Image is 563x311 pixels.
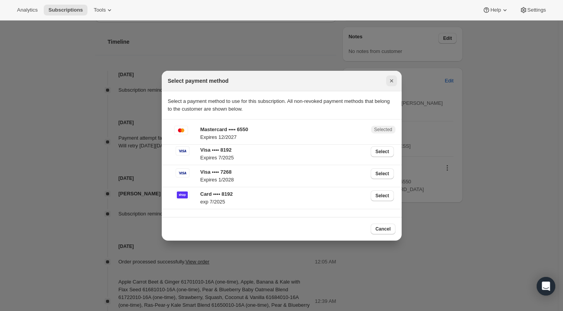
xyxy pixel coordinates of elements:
p: Visa •••• 7268 [200,168,366,176]
button: Select [371,146,394,157]
p: Visa •••• 8192 [200,146,366,154]
span: Selected [374,126,392,133]
p: Select a payment method to use for this subscription. All non-revoked payment methods that belong... [168,97,395,113]
button: Close [386,75,397,86]
button: Select [371,190,394,201]
span: Help [490,7,501,13]
span: Cancel [375,226,390,232]
button: Select [371,168,394,179]
button: Cancel [371,224,395,234]
p: Expires 1/2028 [200,176,366,184]
button: Help [478,5,513,15]
span: Settings [527,7,546,13]
p: Expires 7/2025 [200,154,366,162]
button: Subscriptions [44,5,87,15]
h2: Select payment method [168,77,229,85]
p: Card •••• 8192 [200,190,366,198]
span: Tools [94,7,106,13]
p: exp 7/2025 [200,198,366,206]
p: Mastercard •••• 6550 [200,126,366,133]
span: Select [375,149,389,155]
button: Tools [89,5,118,15]
button: Settings [515,5,551,15]
span: Subscriptions [48,7,83,13]
button: Analytics [12,5,42,15]
div: Open Intercom Messenger [537,277,555,296]
p: Expires 12/2027 [200,133,366,141]
span: Analytics [17,7,38,13]
span: Select [375,171,389,177]
span: Select [375,193,389,199]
